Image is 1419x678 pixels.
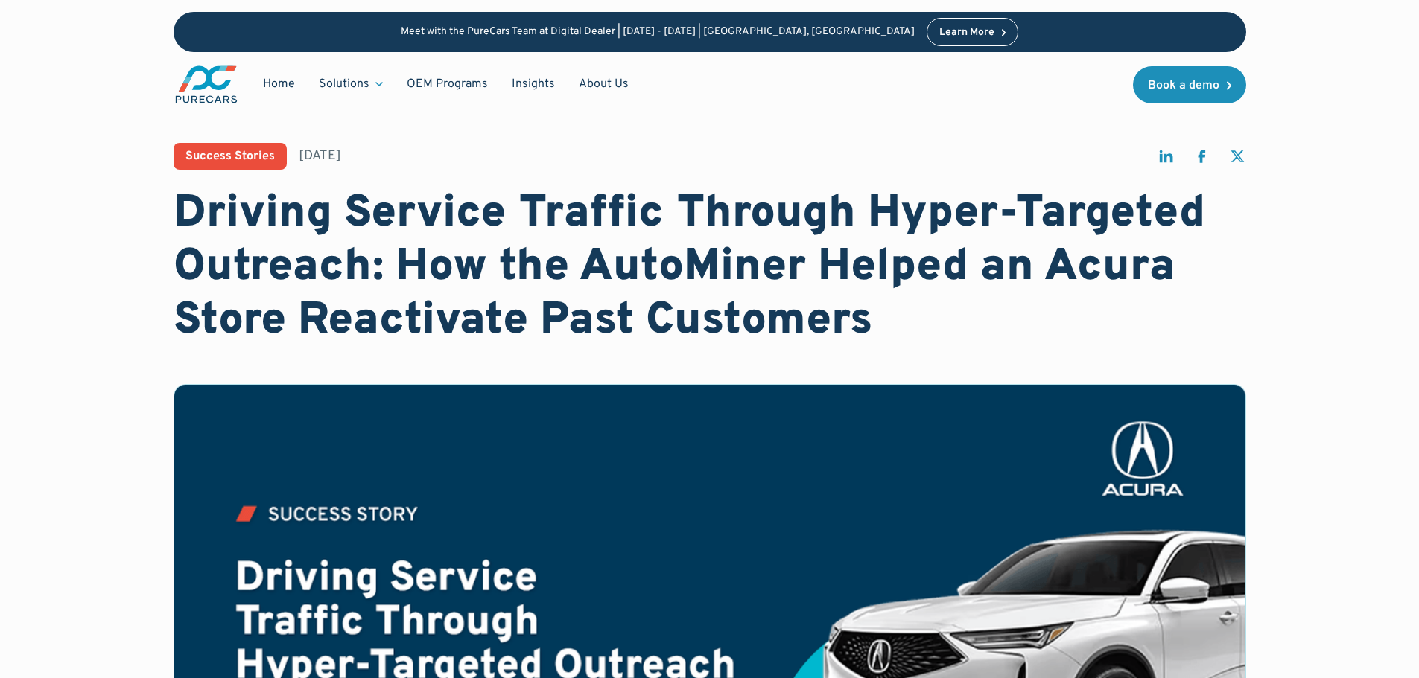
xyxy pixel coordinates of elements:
a: Home [251,70,307,98]
p: Meet with the PureCars Team at Digital Dealer | [DATE] - [DATE] | [GEOGRAPHIC_DATA], [GEOGRAPHIC_... [401,26,915,39]
div: Book a demo [1148,80,1219,92]
div: Solutions [319,76,369,92]
a: Learn More [927,18,1019,46]
a: share on linkedin [1157,147,1175,172]
div: Success Stories [185,150,275,162]
a: Insights [500,70,567,98]
h1: Driving Service Traffic Through Hyper-Targeted Outreach: How the AutoMiner Helped an Acura Store ... [174,188,1246,348]
div: [DATE] [299,147,341,165]
div: Solutions [307,70,395,98]
a: main [174,64,239,105]
a: share on facebook [1193,147,1210,172]
a: Book a demo [1133,66,1246,103]
a: share on twitter [1228,147,1246,172]
a: About Us [567,70,641,98]
img: purecars logo [174,64,239,105]
div: Learn More [939,28,994,38]
a: OEM Programs [395,70,500,98]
